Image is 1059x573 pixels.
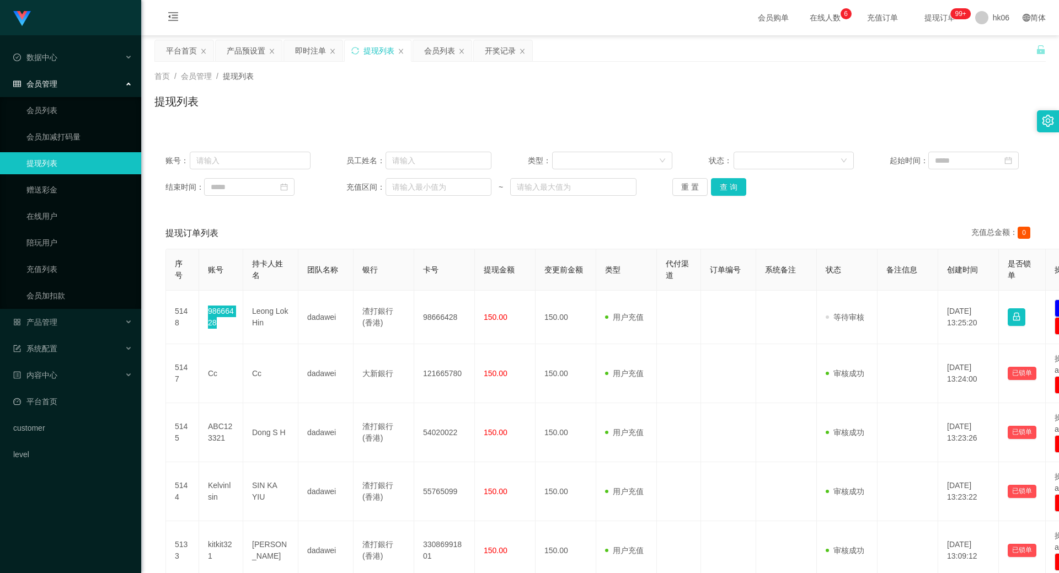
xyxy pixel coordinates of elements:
td: 150.00 [536,291,596,344]
a: 会员加扣款 [26,285,132,307]
span: 150.00 [484,369,507,378]
i: 图标: close [200,48,207,55]
button: 重 置 [672,178,708,196]
div: 充值总金额： [971,227,1035,240]
i: 图标: close [329,48,336,55]
td: 大新銀行 [354,344,414,403]
span: 代付渠道 [666,259,689,280]
div: 即时注单 [295,40,326,61]
td: dadawei [298,291,354,344]
i: 图标: global [1023,14,1030,22]
button: 已锁单 [1008,544,1036,557]
div: 平台首页 [166,40,197,61]
td: ABC123321 [199,403,243,462]
img: logo.9652507e.png [13,11,31,26]
i: 图标: unlock [1036,45,1046,55]
span: 150.00 [484,428,507,437]
a: 陪玩用户 [26,232,132,254]
td: dadawei [298,462,354,521]
a: 赠送彩金 [26,179,132,201]
span: 审核成功 [826,546,864,555]
i: 图标: profile [13,371,21,379]
td: [DATE] 13:24:00 [938,344,999,403]
i: 图标: check-circle-o [13,53,21,61]
span: / [216,72,218,81]
span: 备注信息 [886,265,917,274]
button: 查 询 [711,178,746,196]
span: 银行 [362,265,378,274]
input: 请输入 [190,152,311,169]
span: 用户充值 [605,313,644,322]
span: 状态 [826,265,841,274]
td: Leong Lok Hin [243,291,298,344]
i: 图标: menu-fold [154,1,192,36]
span: 0 [1018,227,1030,239]
td: 98666428 [199,291,243,344]
a: 在线用户 [26,205,132,227]
span: 变更前金额 [544,265,583,274]
span: / [174,72,176,81]
td: 5147 [166,344,199,403]
span: 系统配置 [13,344,57,353]
td: Cc [243,344,298,403]
td: 渣打銀行 (香港) [354,462,414,521]
span: 等待审核 [826,313,864,322]
span: 审核成功 [826,369,864,378]
span: 用户充值 [605,369,644,378]
button: 已锁单 [1008,426,1036,439]
td: 5145 [166,403,199,462]
span: 提现列表 [223,72,254,81]
a: 图标: dashboard平台首页 [13,390,132,413]
input: 请输入 [386,152,491,169]
td: Dong S H [243,403,298,462]
span: 系统备注 [765,265,796,274]
div: 开奖记录 [485,40,516,61]
td: 55765099 [414,462,475,521]
i: 图标: calendar [1004,157,1012,164]
a: 充值列表 [26,258,132,280]
span: 持卡人姓名 [252,259,283,280]
span: 会员管理 [181,72,212,81]
td: [DATE] 13:25:20 [938,291,999,344]
span: 产品管理 [13,318,57,326]
span: 团队名称 [307,265,338,274]
span: 充值区间： [346,181,385,193]
span: 卡号 [423,265,438,274]
span: 订单编号 [710,265,741,274]
button: 已锁单 [1008,485,1036,498]
i: 图标: close [269,48,275,55]
i: 图标: form [13,345,21,352]
td: 渣打銀行 (香港) [354,291,414,344]
a: customer [13,417,132,439]
td: 150.00 [536,344,596,403]
span: 首页 [154,72,170,81]
td: 5148 [166,291,199,344]
i: 图标: appstore-o [13,318,21,326]
i: 图标: close [458,48,465,55]
td: 98666428 [414,291,475,344]
i: 图标: sync [351,47,359,55]
i: 图标: setting [1042,115,1054,127]
td: dadawei [298,403,354,462]
span: 序号 [175,259,183,280]
td: 121665780 [414,344,475,403]
input: 请输入最小值为 [386,178,491,196]
span: 起始时间： [890,155,928,167]
a: 会员列表 [26,99,132,121]
i: 图标: down [841,157,847,165]
i: 图标: calendar [280,183,288,191]
span: 提现订单 [919,14,961,22]
td: SIN KA YIU [243,462,298,521]
span: 审核成功 [826,487,864,496]
sup: 335 [950,8,970,19]
i: 图标: close [519,48,526,55]
input: 请输入最大值为 [510,178,636,196]
span: 账号： [165,155,190,167]
div: 会员列表 [424,40,455,61]
span: 在线人数 [804,14,846,22]
span: 账号 [208,265,223,274]
td: 150.00 [536,462,596,521]
sup: 6 [841,8,852,19]
h1: 提现列表 [154,93,199,110]
i: 图标: table [13,80,21,88]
